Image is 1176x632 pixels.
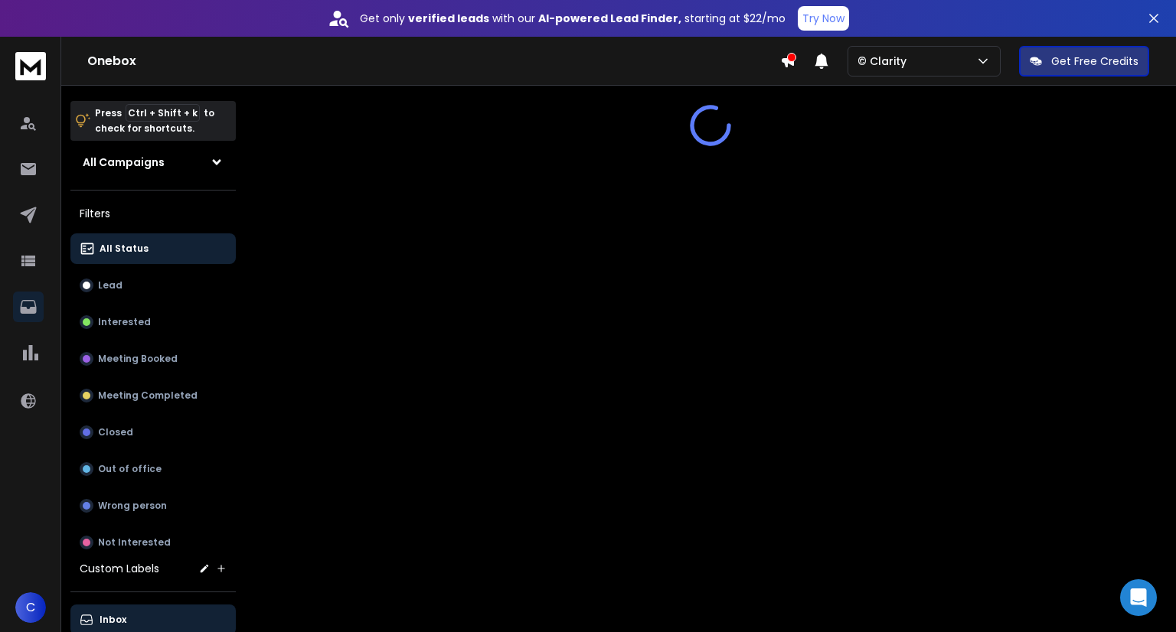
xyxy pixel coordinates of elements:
[798,6,849,31] button: Try Now
[95,106,214,136] p: Press to check for shortcuts.
[70,527,236,558] button: Not Interested
[70,233,236,264] button: All Status
[98,316,151,328] p: Interested
[70,147,236,178] button: All Campaigns
[70,307,236,337] button: Interested
[98,353,178,365] p: Meeting Booked
[408,11,489,26] strong: verified leads
[70,490,236,521] button: Wrong person
[83,155,165,170] h1: All Campaigns
[70,417,236,448] button: Closed
[1120,579,1157,616] div: Open Intercom Messenger
[98,426,133,438] p: Closed
[802,11,844,26] p: Try Now
[15,592,46,623] button: C
[15,52,46,80] img: logo
[70,454,236,484] button: Out of office
[1019,46,1149,77] button: Get Free Credits
[1051,54,1138,69] p: Get Free Credits
[70,203,236,224] h3: Filters
[98,500,167,512] p: Wrong person
[80,561,159,576] h3: Custom Labels
[70,270,236,301] button: Lead
[360,11,786,26] p: Get only with our starting at $22/mo
[100,614,126,626] p: Inbox
[70,344,236,374] button: Meeting Booked
[538,11,681,26] strong: AI-powered Lead Finder,
[100,243,149,255] p: All Status
[126,104,200,122] span: Ctrl + Shift + k
[98,536,171,549] p: Not Interested
[98,389,198,402] p: Meeting Completed
[87,52,780,70] h1: Onebox
[98,463,162,475] p: Out of office
[857,54,913,69] p: © Clarity
[98,279,122,292] p: Lead
[70,380,236,411] button: Meeting Completed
